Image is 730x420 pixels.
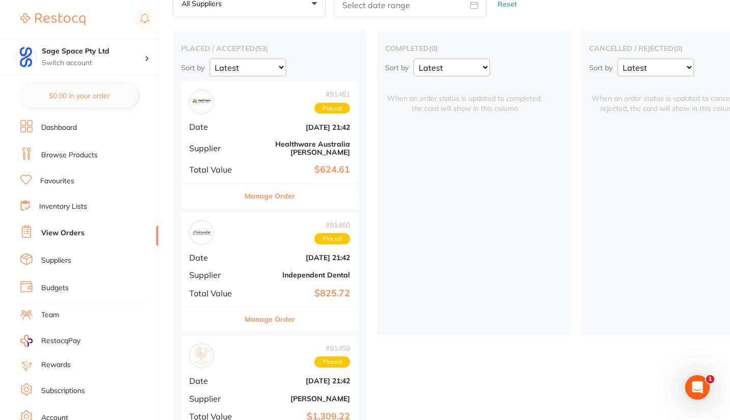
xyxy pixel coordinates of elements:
button: Manage Order [245,307,295,331]
b: Independent Dental [248,271,350,279]
b: $624.61 [248,164,350,175]
img: Henry Schein Halas [192,346,211,366]
b: [DATE] 21:42 [248,123,350,131]
img: Sage Space Pty Ltd [16,47,36,67]
a: Rewards [41,360,71,370]
div: Healthware Australia Ridley#91461PlacedDate[DATE] 21:42SupplierHealthware Australia [PERSON_NAME]... [181,81,358,208]
b: [PERSON_NAME] [248,395,350,403]
span: Placed [314,356,350,368]
span: 1 [706,375,714,383]
span: # 91459 [314,344,350,352]
span: Date [189,253,240,262]
img: Healthware Australia Ridley [192,92,211,111]
span: Date [189,122,240,131]
p: Sort by [589,63,612,72]
a: Team [41,310,59,320]
span: Supplier [189,144,240,153]
a: RestocqPay [20,335,80,347]
a: Inventory Lists [39,202,87,212]
h2: completed ( 0 ) [385,44,562,53]
b: [DATE] 21:42 [248,254,350,262]
span: Supplier [189,270,240,279]
span: When an order status is updated to completed, the card will show in this column [385,81,544,114]
span: Total Value [189,165,240,174]
button: Manage Order [245,184,295,208]
span: Placed [314,233,350,244]
a: Favourites [40,176,74,186]
h2: placed / accepted ( 53 ) [181,44,358,53]
span: Placed [314,103,350,114]
span: Supplier [189,394,240,403]
img: RestocqPay [20,335,33,347]
a: Restocq Logo [20,8,85,31]
span: Total Value [189,289,240,298]
img: Restocq Logo [20,13,85,25]
a: View Orders [41,228,84,238]
span: RestocqPay [41,336,80,346]
a: Subscriptions [41,386,85,396]
b: $825.72 [248,288,350,299]
div: Independent Dental#91460PlacedDate[DATE] 21:42SupplierIndependent DentalTotal Value$825.72Manage ... [181,212,358,332]
p: Sort by [385,63,408,72]
p: Switch account [42,58,144,68]
a: Budgets [41,283,69,293]
img: Independent Dental [192,223,211,242]
a: Browse Products [41,150,98,160]
a: Dashboard [41,123,77,133]
a: Suppliers [41,256,71,266]
span: # 91460 [314,221,350,229]
b: [DATE] 21:42 [248,377,350,385]
h4: Sage Space Pty Ltd [42,46,144,57]
iframe: Intercom live chat [685,375,710,400]
b: Healthware Australia [PERSON_NAME] [248,140,350,156]
button: $0.00 in your order [20,83,138,108]
p: Sort by [181,63,205,72]
span: # 91461 [314,90,350,98]
span: Date [189,376,240,385]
